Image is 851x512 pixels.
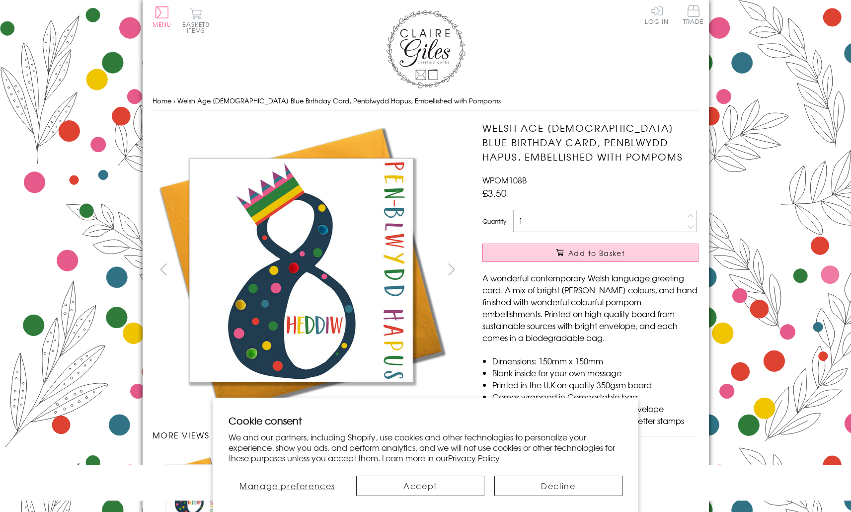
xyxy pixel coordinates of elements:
[153,91,699,111] nav: breadcrumbs
[239,480,335,492] span: Manage preferences
[492,379,698,391] li: Printed in the U.K on quality 350gsm board
[386,10,465,88] img: Claire Giles Greetings Cards
[187,20,210,35] span: 0 items
[482,244,698,262] button: Add to Basket
[494,476,622,496] button: Decline
[153,258,175,280] button: prev
[153,429,463,441] h3: More views
[153,96,171,105] a: Home
[152,121,450,419] img: Welsh Age 8 Blue Birthday Card, Penblwydd Hapus, Embellished with Pompoms
[482,186,507,200] span: £3.50
[482,174,527,186] span: WPOM108B
[356,476,484,496] button: Accept
[229,432,622,463] p: We and our partners, including Shopify, use cookies and other technologies to personalize your ex...
[177,96,501,105] span: Welsh Age [DEMOGRAPHIC_DATA] Blue Birthday Card, Penblwydd Hapus, Embellished with Pompoms
[683,5,704,26] a: Trade
[492,391,698,403] li: Comes wrapped in Compostable bag
[492,367,698,379] li: Blank inside for your own message
[482,272,698,343] p: A wonderful contemporary Welsh language greeting card. A mix of bright [PERSON_NAME] colours, and...
[683,5,704,24] span: Trade
[448,452,500,464] a: Privacy Policy
[182,8,210,33] button: Basket0 items
[153,20,172,29] span: Menu
[492,355,698,367] li: Dimensions: 150mm x 150mm
[482,217,506,226] label: Quantity
[463,121,761,419] img: Welsh Age 8 Blue Birthday Card, Penblwydd Hapus, Embellished with Pompoms
[645,5,669,24] a: Log In
[229,414,622,427] h2: Cookie consent
[153,6,172,27] button: Menu
[173,96,175,105] span: ›
[440,258,463,280] button: next
[568,248,625,258] span: Add to Basket
[482,121,698,164] h1: Welsh Age [DEMOGRAPHIC_DATA] Blue Birthday Card, Penblwydd Hapus, Embellished with Pompoms
[229,476,346,496] button: Manage preferences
